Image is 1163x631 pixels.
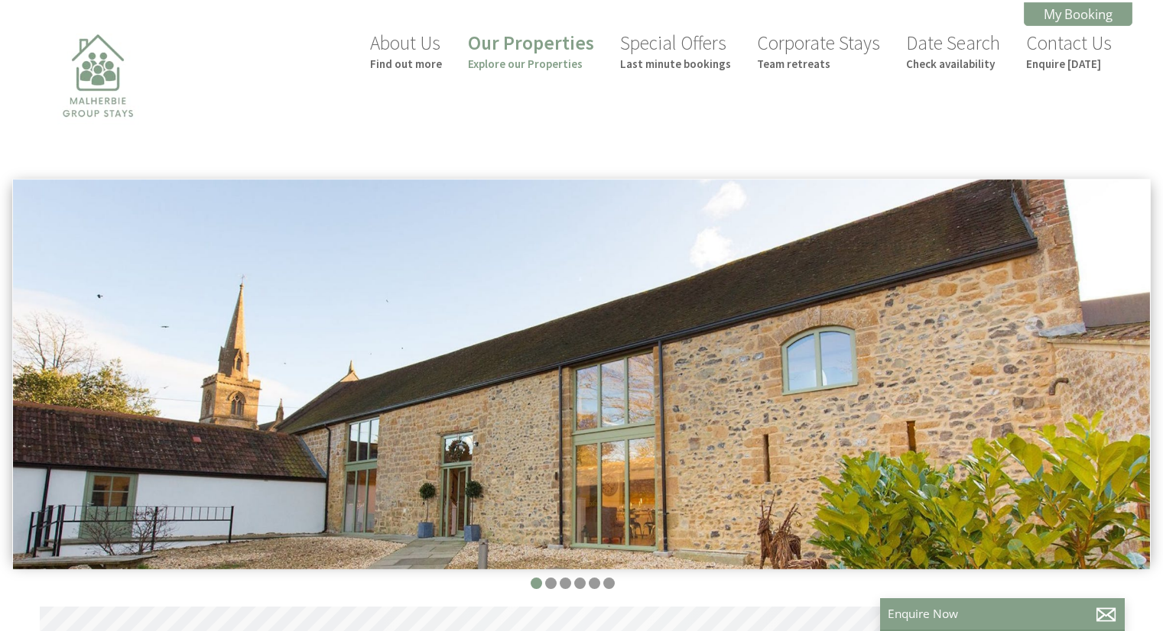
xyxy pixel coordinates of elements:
[888,606,1117,622] p: Enquire Now
[370,57,442,71] small: Find out more
[620,31,731,71] a: Special OffersLast minute bookings
[1026,57,1112,71] small: Enquire [DATE]
[757,57,880,71] small: Team retreats
[468,57,594,71] small: Explore our Properties
[906,31,1000,71] a: Date SearchCheck availability
[906,57,1000,71] small: Check availability
[1026,31,1112,71] a: Contact UsEnquire [DATE]
[757,31,880,71] a: Corporate StaysTeam retreats
[468,31,594,71] a: Our PropertiesExplore our Properties
[370,31,442,71] a: About UsFind out more
[1024,2,1132,26] a: My Booking
[21,24,174,177] img: Malherbie Group Stays
[620,57,731,71] small: Last minute bookings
